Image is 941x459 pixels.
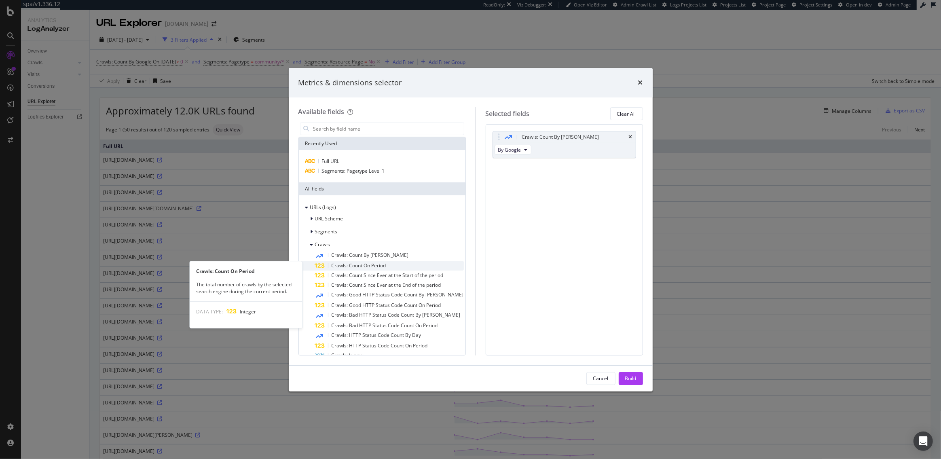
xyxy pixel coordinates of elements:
[298,107,345,116] div: Available fields
[299,182,465,195] div: All fields
[638,78,643,88] div: times
[332,291,464,298] span: Crawls: Good HTTP Status Code Count By [PERSON_NAME]
[332,342,428,349] span: Crawls: HTTP Status Code Count On Period
[332,272,444,279] span: Crawls: Count Since Ever at the Start of the period
[190,268,302,275] div: Crawls: Count On Period
[298,78,402,88] div: Metrics & dimensions selector
[332,311,461,318] span: Crawls: Bad HTTP Status Code Count By [PERSON_NAME]
[617,110,636,117] div: Clear All
[289,68,653,391] div: modal
[332,332,421,338] span: Crawls: HTTP Status Code Count By Day
[495,145,531,154] button: By Google
[914,432,933,451] div: Open Intercom Messenger
[493,131,636,158] div: Crawls: Count By [PERSON_NAME]timesBy Google
[313,123,464,135] input: Search by field name
[586,372,615,385] button: Cancel
[625,375,636,382] div: Build
[486,109,530,118] div: Selected fields
[629,135,632,140] div: times
[190,281,302,295] div: The total number of crawls by the selected search engine during the current period.
[332,322,438,329] span: Crawls: Bad HTTP Status Code Count On Period
[522,133,599,141] div: Crawls: Count By [PERSON_NAME]
[498,146,521,153] span: By Google
[593,375,609,382] div: Cancel
[332,262,386,269] span: Crawls: Count On Period
[332,252,409,258] span: Crawls: Count By [PERSON_NAME]
[332,302,441,309] span: Crawls: Good HTTP Status Code Count On Period
[322,158,340,165] span: Full URL
[332,281,441,288] span: Crawls: Count Since Ever at the End of the period
[610,107,643,120] button: Clear All
[315,215,343,222] span: URL Scheme
[315,228,338,235] span: Segments
[322,167,385,174] span: Segments: Pagetype Level 1
[619,372,643,385] button: Build
[310,204,336,211] span: URLs (Logs)
[299,137,465,150] div: Recently Used
[315,241,330,248] span: Crawls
